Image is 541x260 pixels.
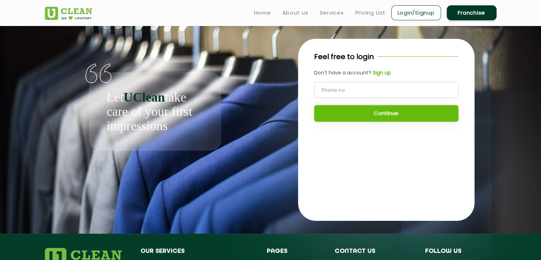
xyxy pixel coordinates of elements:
b: UClean [123,90,165,104]
input: Phone no [314,82,458,98]
a: Sign up [371,69,391,77]
p: Let take care of your first impressions [107,90,203,133]
a: Login/Signup [391,5,441,20]
a: Pricing List [355,9,386,17]
a: Services [320,9,344,17]
span: Don't have a account? [314,69,371,76]
p: Feel free to login [314,51,374,62]
img: UClean Laundry and Dry Cleaning [45,7,92,20]
img: quote-img [85,63,112,83]
b: Sign up [373,69,391,76]
a: About us [282,9,308,17]
a: Franchise [447,5,497,20]
a: Home [254,9,271,17]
